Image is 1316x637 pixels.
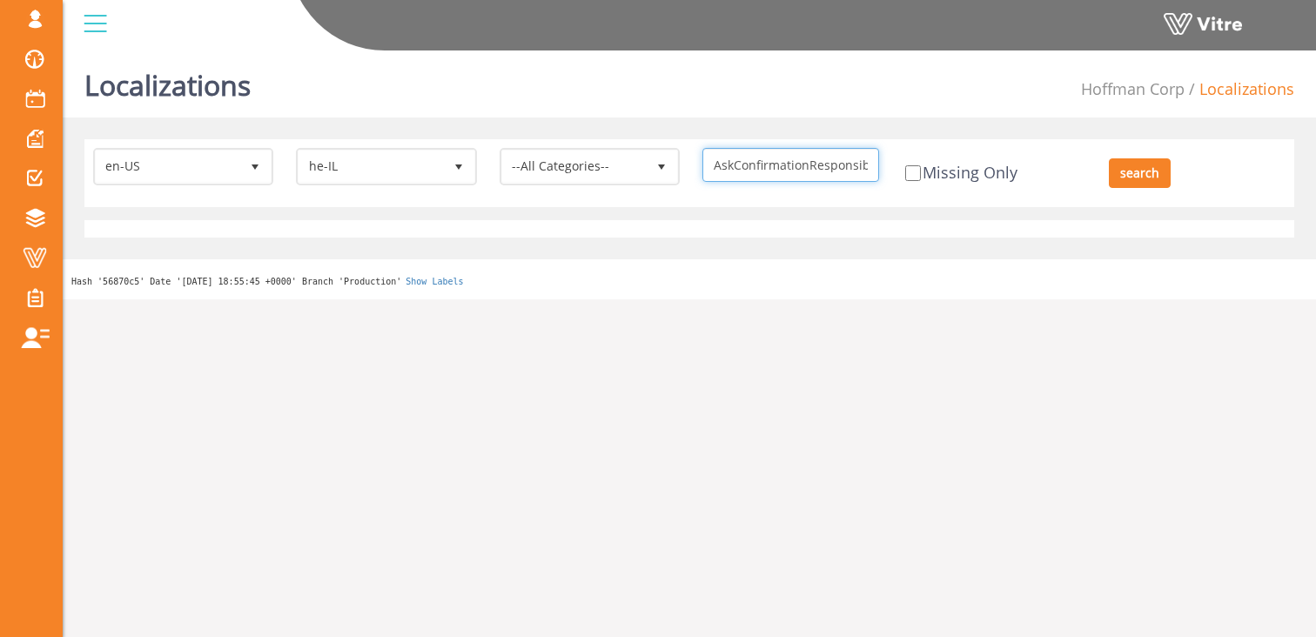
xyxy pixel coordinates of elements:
[646,151,677,182] span: select
[239,151,271,182] span: select
[96,151,239,182] span: en-US
[443,151,474,182] span: select
[1109,158,1171,188] input: search
[905,165,921,181] input: Missing Only
[1185,78,1294,101] li: Localizations
[702,148,879,182] input: Search
[905,162,1017,184] label: Missing Only
[71,277,401,286] span: Hash '56870c5' Date '[DATE] 18:55:45 +0000' Branch 'Production'
[84,44,251,117] h1: Localizations
[1081,78,1185,99] a: Hoffman Corp
[299,151,442,182] span: he-IL
[502,151,646,182] span: --All Categories--
[406,277,463,286] a: Show Labels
